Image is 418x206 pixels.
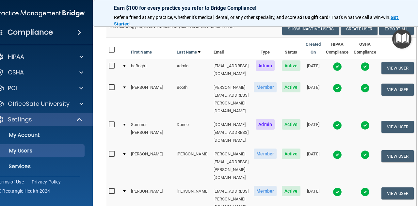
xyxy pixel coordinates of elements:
[256,60,275,71] span: Admin
[8,100,70,108] p: OfficeSafe University
[279,38,303,59] th: Status
[333,62,342,71] img: tick.e7d51cea.svg
[361,187,370,197] img: tick.e7d51cea.svg
[361,150,370,159] img: tick.e7d51cea.svg
[254,186,277,196] span: Member
[361,84,370,93] img: tick.e7d51cea.svg
[174,147,211,184] td: [PERSON_NAME]
[211,81,251,118] td: [PERSON_NAME][EMAIL_ADDRESS][PERSON_NAME][DOMAIN_NAME]
[251,38,279,59] th: Type
[114,5,409,11] p: Earn $100 for every practice you refer to Bridge Compliance!
[323,38,351,59] th: HIPAA Compliance
[211,118,251,147] td: [DOMAIN_NAME][EMAIL_ADDRESS][DOMAIN_NAME]
[392,29,411,49] button: Open Resource Center
[282,23,339,35] button: Show Inactive Users
[254,149,277,159] span: Member
[282,82,300,92] span: Active
[128,59,174,81] td: beBright
[303,59,324,81] td: [DATE]
[254,82,277,92] span: Member
[306,40,321,56] a: Created On
[333,84,342,93] img: tick.e7d51cea.svg
[256,119,275,130] span: Admin
[282,60,300,71] span: Active
[333,121,342,130] img: tick.e7d51cea.svg
[361,121,370,130] img: tick.e7d51cea.svg
[333,187,342,197] img: tick.e7d51cea.svg
[282,149,300,159] span: Active
[8,69,24,76] p: OSHA
[282,119,300,130] span: Active
[8,53,24,61] p: HIPAA
[329,15,391,20] span: ! That's what we call a win-win.
[128,147,174,184] td: [PERSON_NAME]
[211,147,251,184] td: [PERSON_NAME][EMAIL_ADDRESS][PERSON_NAME][DOMAIN_NAME]
[32,179,61,185] a: Privacy Policy
[8,84,17,92] p: PCI
[8,116,32,123] p: Settings
[282,186,300,196] span: Active
[381,150,414,162] button: View User
[211,38,251,59] th: Email
[128,81,174,118] td: [PERSON_NAME]
[341,23,378,35] button: Create User
[381,121,414,133] button: View User
[177,48,201,56] a: Last Name
[114,15,399,26] a: Get Started
[211,59,251,81] td: [EMAIL_ADDRESS][DOMAIN_NAME]
[351,38,379,59] th: OSHA Compliance
[361,62,370,71] img: tick.e7d51cea.svg
[303,81,324,118] td: [DATE]
[8,28,53,37] h4: Compliance
[379,23,414,35] a: Export All
[114,15,300,20] span: Refer a friend at any practice, whether it's medical, dental, or any other speciality, and score a
[300,15,329,20] strong: $100 gift card
[381,62,414,74] button: View User
[333,150,342,159] img: tick.e7d51cea.svg
[174,81,211,118] td: Booth
[303,147,324,184] td: [DATE]
[381,84,414,96] button: View User
[174,59,211,81] td: Admin
[303,118,324,147] td: [DATE]
[381,187,414,199] button: View User
[174,118,211,147] td: Dance
[131,48,152,56] a: First Name
[128,118,174,147] td: Summer [PERSON_NAME]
